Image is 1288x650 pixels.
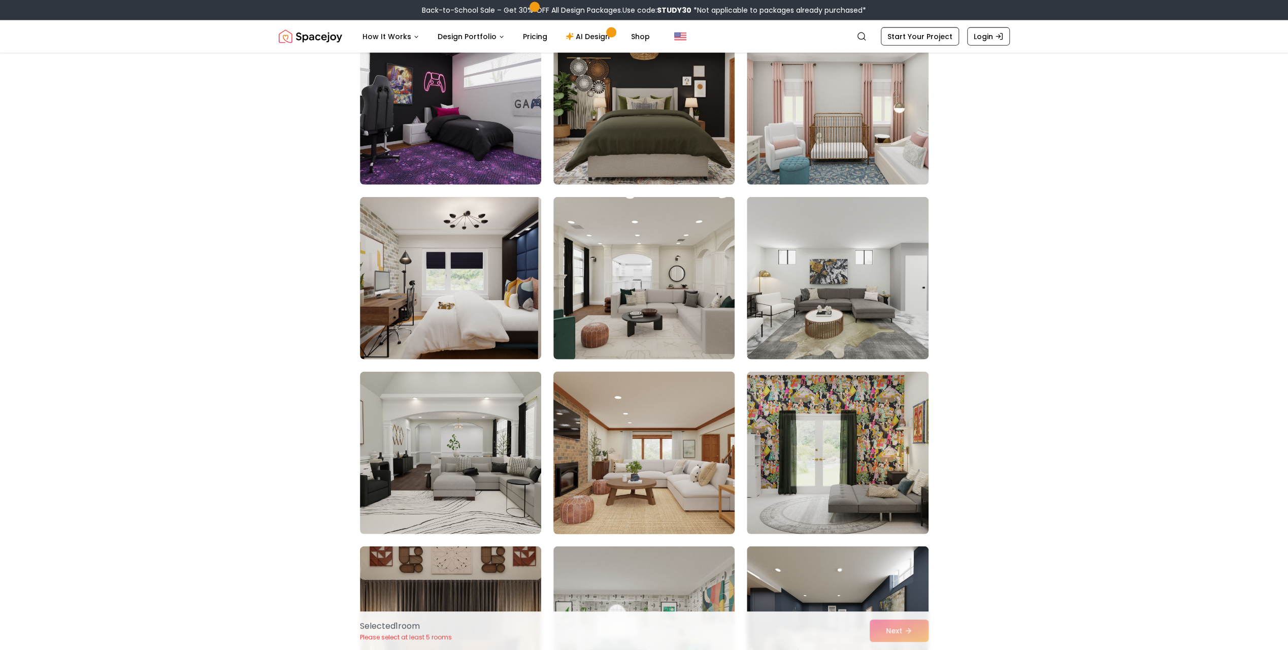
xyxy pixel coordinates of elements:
[553,197,735,360] img: Room room-44
[691,5,866,15] span: *Not applicable to packages already purchased*
[354,26,427,47] button: How It Works
[747,372,928,534] img: Room room-48
[422,5,866,15] div: Back-to-School Sale – Get 30% OFF All Design Packages.
[430,26,513,47] button: Design Portfolio
[747,22,928,185] img: Room room-42
[657,5,691,15] b: STUDY30
[623,26,658,47] a: Shop
[354,26,658,47] nav: Main
[515,26,555,47] a: Pricing
[674,30,686,43] img: United States
[967,27,1010,46] a: Login
[279,20,1010,53] nav: Global
[881,27,959,46] a: Start Your Project
[557,26,621,47] a: AI Design
[622,5,691,15] span: Use code:
[279,26,342,47] a: Spacejoy
[747,197,928,360] img: Room room-45
[553,22,735,185] img: Room room-41
[360,620,452,632] p: Selected 1 room
[549,368,739,538] img: Room room-47
[360,22,541,185] img: Room room-40
[360,197,541,360] img: Room room-43
[279,26,342,47] img: Spacejoy Logo
[360,372,541,534] img: Room room-46
[360,633,452,641] p: Please select at least 5 rooms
